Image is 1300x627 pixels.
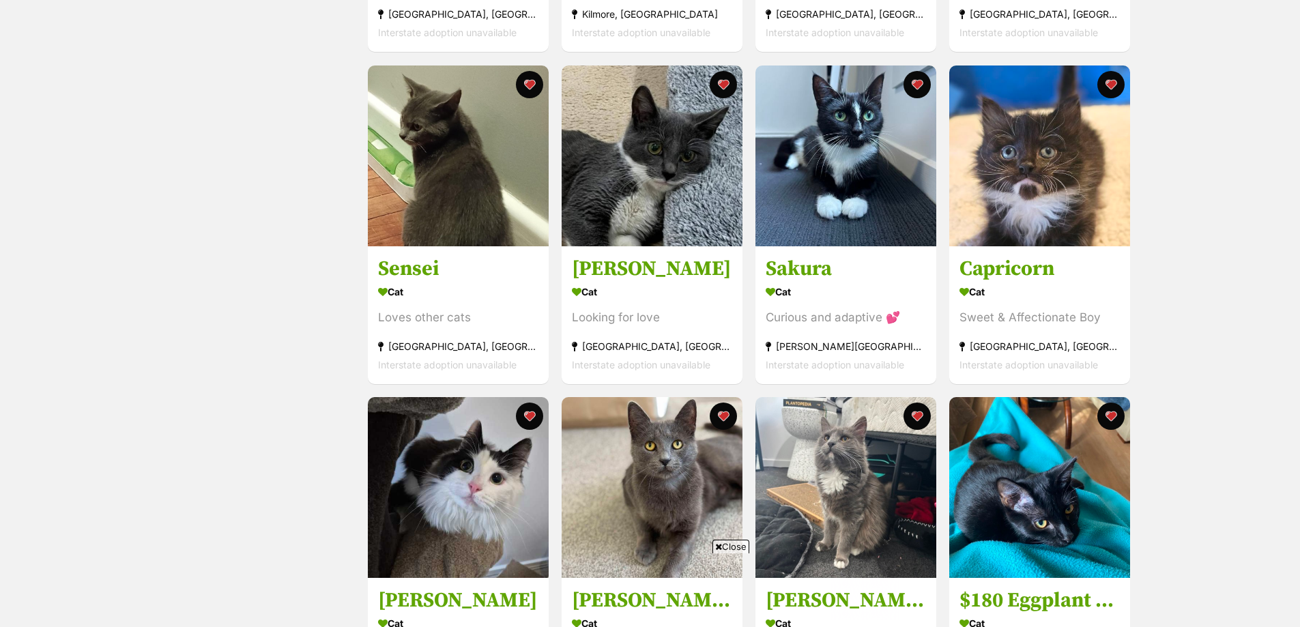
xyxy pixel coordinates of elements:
a: [PERSON_NAME] Cat Looking for love [GEOGRAPHIC_DATA], [GEOGRAPHIC_DATA] Interstate adoption unava... [562,246,742,384]
img: Sarabi 🩷 [562,397,742,578]
button: favourite [904,403,931,430]
img: Sensei [368,65,549,246]
img: Collins [368,397,549,578]
div: Loves other cats [378,308,538,327]
div: Curious and adaptive 💕 [766,308,926,327]
div: [GEOGRAPHIC_DATA], [GEOGRAPHIC_DATA] [572,337,732,355]
div: [PERSON_NAME][GEOGRAPHIC_DATA], [GEOGRAPHIC_DATA] [766,337,926,355]
h3: Capricorn [959,256,1120,282]
h3: $180 Eggplant (E) [959,587,1120,613]
h3: Sakura [766,256,926,282]
span: Interstate adoption unavailable [572,27,710,39]
button: favourite [710,71,737,98]
span: Interstate adoption unavailable [959,359,1098,370]
a: Sakura Cat Curious and adaptive 💕 [PERSON_NAME][GEOGRAPHIC_DATA], [GEOGRAPHIC_DATA] Interstate ad... [755,246,936,384]
div: Cat [959,282,1120,302]
img: Hilda 🌷 [755,397,936,578]
div: Cat [766,282,926,302]
span: Interstate adoption unavailable [959,27,1098,39]
div: [GEOGRAPHIC_DATA], [GEOGRAPHIC_DATA] [766,5,926,24]
span: Interstate adoption unavailable [378,27,517,39]
div: Sweet & Affectionate Boy [959,308,1120,327]
img: Sakura [755,65,936,246]
h3: [PERSON_NAME] 🌷 [766,587,926,613]
img: $180 Eggplant (E) [949,397,1130,578]
h3: Sensei [378,256,538,282]
button: favourite [516,71,543,98]
span: Interstate adoption unavailable [766,27,904,39]
button: favourite [516,403,543,430]
div: Looking for love [572,308,732,327]
button: favourite [710,403,737,430]
button: favourite [1097,403,1125,430]
h3: [PERSON_NAME] [572,256,732,282]
span: Interstate adoption unavailable [378,359,517,370]
span: Interstate adoption unavailable [572,359,710,370]
button: favourite [1097,71,1125,98]
div: Cat [572,282,732,302]
div: [GEOGRAPHIC_DATA], [GEOGRAPHIC_DATA] [959,337,1120,355]
div: [GEOGRAPHIC_DATA], [GEOGRAPHIC_DATA] [959,5,1120,24]
div: [GEOGRAPHIC_DATA], [GEOGRAPHIC_DATA] [378,5,538,24]
span: Interstate adoption unavailable [766,359,904,370]
span: Close [712,540,749,553]
img: Tommy [562,65,742,246]
div: [GEOGRAPHIC_DATA], [GEOGRAPHIC_DATA] [378,337,538,355]
a: Sensei Cat Loves other cats [GEOGRAPHIC_DATA], [GEOGRAPHIC_DATA] Interstate adoption unavailable ... [368,246,549,384]
h3: [PERSON_NAME] [378,587,538,613]
img: Capricorn [949,65,1130,246]
a: Capricorn Cat Sweet & Affectionate Boy [GEOGRAPHIC_DATA], [GEOGRAPHIC_DATA] Interstate adoption u... [949,246,1130,384]
iframe: Advertisement [402,559,899,620]
div: Kilmore, [GEOGRAPHIC_DATA] [572,5,732,24]
button: favourite [904,71,931,98]
div: Cat [378,282,538,302]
